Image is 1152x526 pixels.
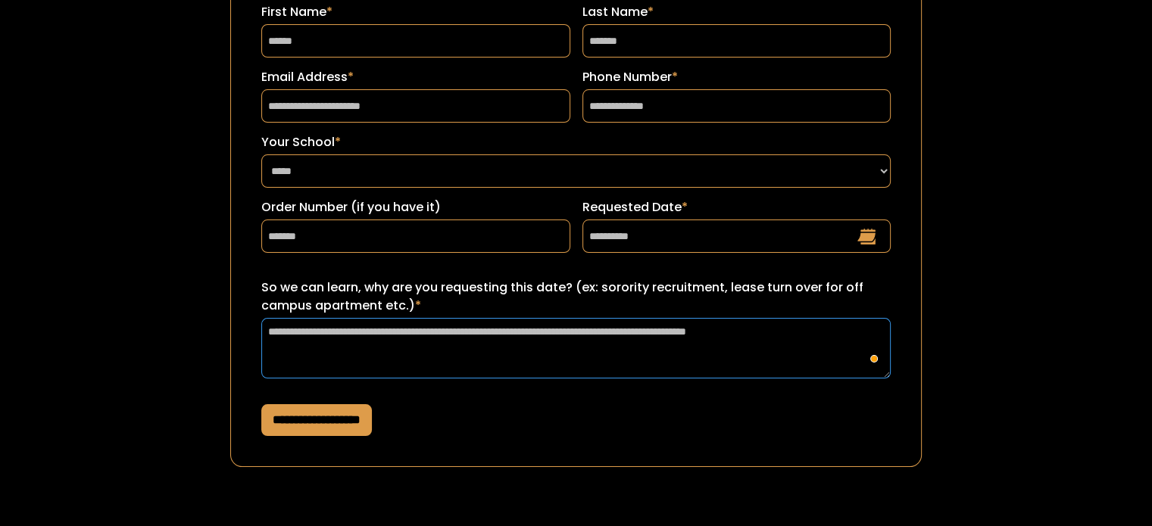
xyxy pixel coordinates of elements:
[261,133,891,151] label: Your School
[261,68,570,86] label: Email Address
[582,68,891,86] label: Phone Number
[582,198,891,216] label: Requested Date
[261,3,570,21] label: First Name
[261,318,891,378] textarea: To enrich screen reader interactions, please activate Accessibility in Grammarly extension settings
[261,198,570,216] label: Order Number (if you have it)
[261,279,891,315] label: So we can learn, why are you requesting this date? (ex: sorority recruitment, lease turn over for...
[582,3,891,21] label: Last Name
